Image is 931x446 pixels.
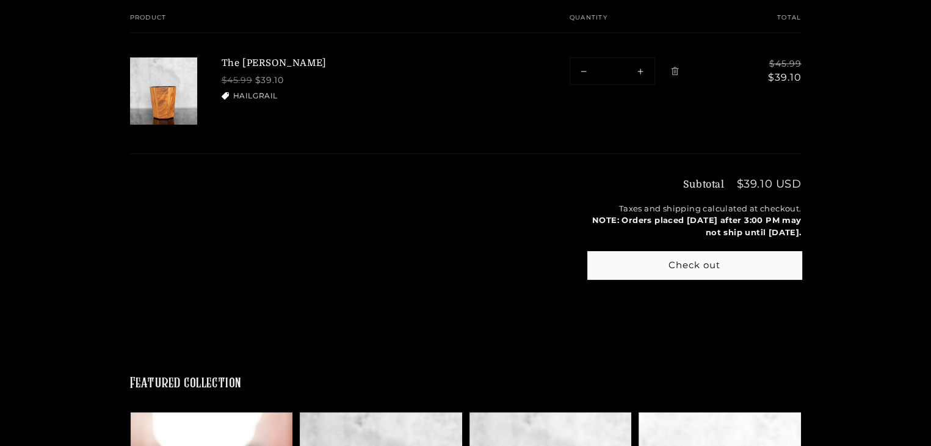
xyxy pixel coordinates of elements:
[728,14,802,33] th: Total
[752,57,802,70] s: $45.99
[255,75,284,86] strong: $39.10
[222,90,405,101] ul: Discount
[683,180,725,189] h3: Subtotal
[588,252,802,279] button: Check out
[752,70,802,85] dd: $39.10
[222,90,405,101] li: HAILGRAIL
[130,14,533,33] th: Product
[598,58,627,84] input: Quantity for The Mash Bill
[588,299,802,326] iframe: PayPal-paypal
[592,215,802,237] b: NOTE: Orders placed [DATE] after 3:00 PM may not ship until [DATE].
[737,178,802,189] p: $39.10 USD
[222,75,253,86] s: $45.99
[130,375,242,393] h2: Featured collection
[222,57,405,70] a: The [PERSON_NAME]
[533,14,728,33] th: Quantity
[588,203,802,239] small: Taxes and shipping calculated at checkout.
[664,60,686,82] a: Remove The Mash Bill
